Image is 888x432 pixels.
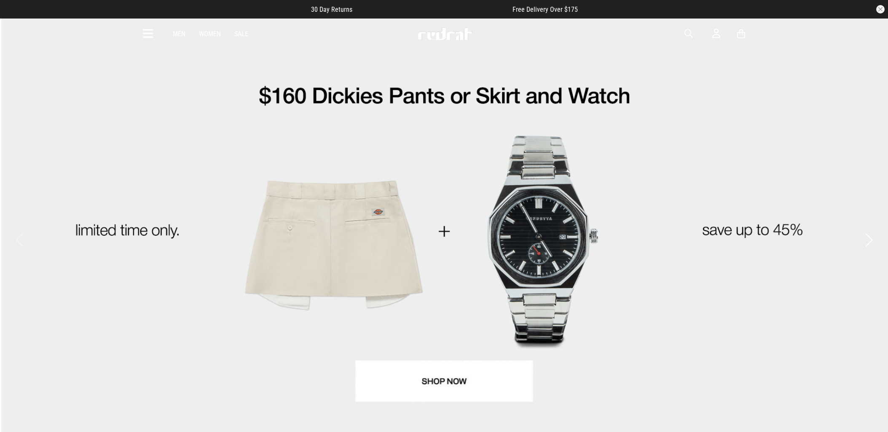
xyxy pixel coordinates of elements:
[863,231,875,249] button: Next slide
[311,5,352,13] span: 30 Day Returns
[13,231,25,249] button: Previous slide
[512,5,578,13] span: Free Delivery Over $175
[173,30,185,38] a: Men
[199,30,221,38] a: Women
[417,27,473,40] img: Redrat logo
[234,30,248,38] a: Sale
[369,5,496,13] iframe: Customer reviews powered by Trustpilot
